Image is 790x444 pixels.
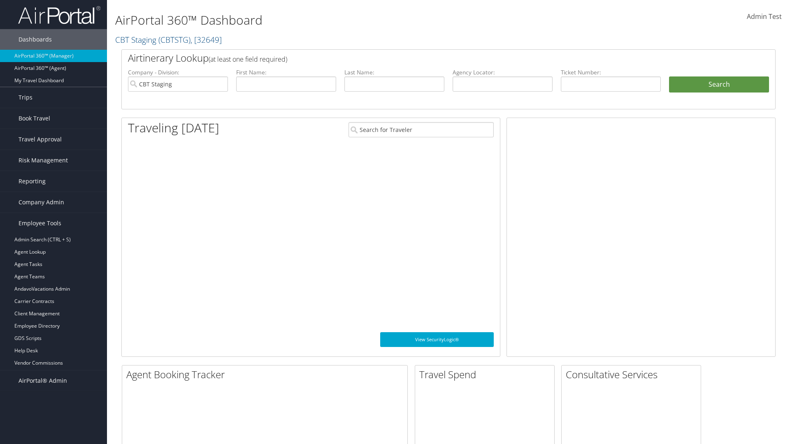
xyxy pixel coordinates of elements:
[128,119,219,136] h1: Traveling [DATE]
[19,213,61,234] span: Employee Tools
[158,34,191,45] span: ( CBTSTG )
[344,68,444,76] label: Last Name:
[115,34,222,45] a: CBT Staging
[19,129,62,150] span: Travel Approval
[349,122,494,137] input: Search for Traveler
[19,150,68,171] span: Risk Management
[209,55,287,64] span: (at least one field required)
[380,332,494,347] a: View SecurityLogic®
[419,368,554,382] h2: Travel Spend
[566,368,701,382] h2: Consultative Services
[126,368,407,382] h2: Agent Booking Tracker
[19,29,52,50] span: Dashboards
[19,192,64,213] span: Company Admin
[115,12,560,29] h1: AirPortal 360™ Dashboard
[128,51,715,65] h2: Airtinerary Lookup
[453,68,553,76] label: Agency Locator:
[19,370,67,391] span: AirPortal® Admin
[236,68,336,76] label: First Name:
[669,76,769,93] button: Search
[18,5,100,25] img: airportal-logo.png
[19,171,46,192] span: Reporting
[747,12,782,21] span: Admin Test
[19,87,33,108] span: Trips
[19,108,50,129] span: Book Travel
[128,68,228,76] label: Company - Division:
[191,34,222,45] span: , [ 32649 ]
[561,68,661,76] label: Ticket Number:
[747,4,782,30] a: Admin Test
